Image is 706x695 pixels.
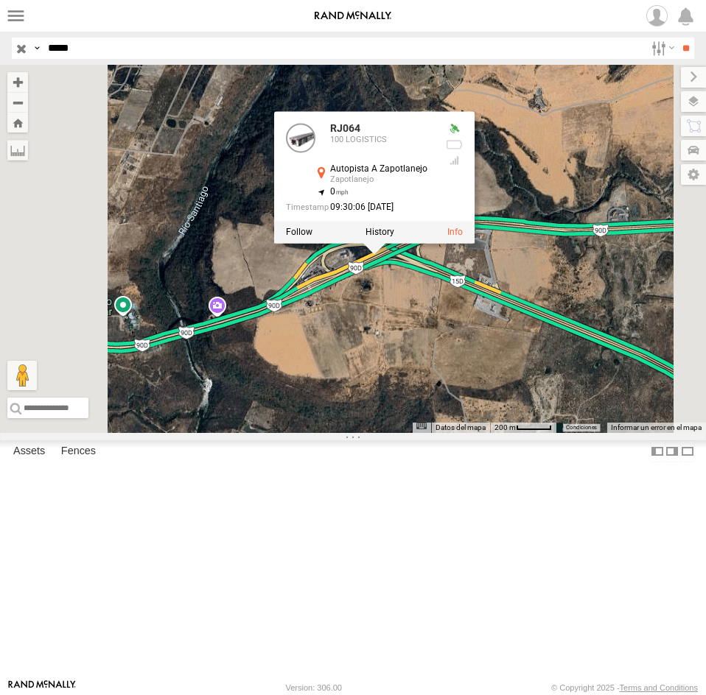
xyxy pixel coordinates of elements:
[665,440,679,462] label: Dock Summary Table to the Right
[680,440,695,462] label: Hide Summary Table
[490,423,556,433] button: Escala del mapa: 200 m por 45 píxeles
[330,186,349,197] span: 0
[7,361,37,390] button: Arrastra el hombrecito naranja al mapa para abrir Street View
[445,123,463,135] div: Valid GPS Fix
[445,155,463,166] div: Last Event GSM Signal Strength
[286,683,342,692] div: Version: 306.00
[366,227,394,238] label: View Asset History
[54,441,103,462] label: Fences
[7,72,28,92] button: Zoom in
[286,203,433,213] div: Date/time of location update
[7,92,28,113] button: Zoom out
[330,175,433,184] div: Zapotlanejo
[31,38,43,59] label: Search Query
[646,38,677,59] label: Search Filter Options
[7,140,28,160] label: Measure
[494,423,516,431] span: 200 m
[6,441,52,462] label: Assets
[330,136,433,145] div: 100 LOGISTICS
[566,425,597,431] a: Condiciones (se abre en una nueva pestaña)
[330,164,433,174] div: Autopista A Zapotlanejo
[551,683,698,692] div: © Copyright 2025 -
[286,227,312,238] label: Realtime tracking of Asset
[650,440,665,462] label: Dock Summary Table to the Left
[8,680,76,695] a: Visit our Website
[681,164,706,185] label: Map Settings
[611,423,702,431] a: Informar un error en el mapa
[436,423,486,433] button: Datos del mapa
[447,227,463,238] a: View Asset Details
[315,11,391,21] img: rand-logo.svg
[330,123,433,134] div: RJ064
[416,423,427,429] button: Combinaciones de teclas
[445,139,463,151] div: No battery health information received from this device.
[620,683,698,692] a: Terms and Conditions
[7,113,28,133] button: Zoom Home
